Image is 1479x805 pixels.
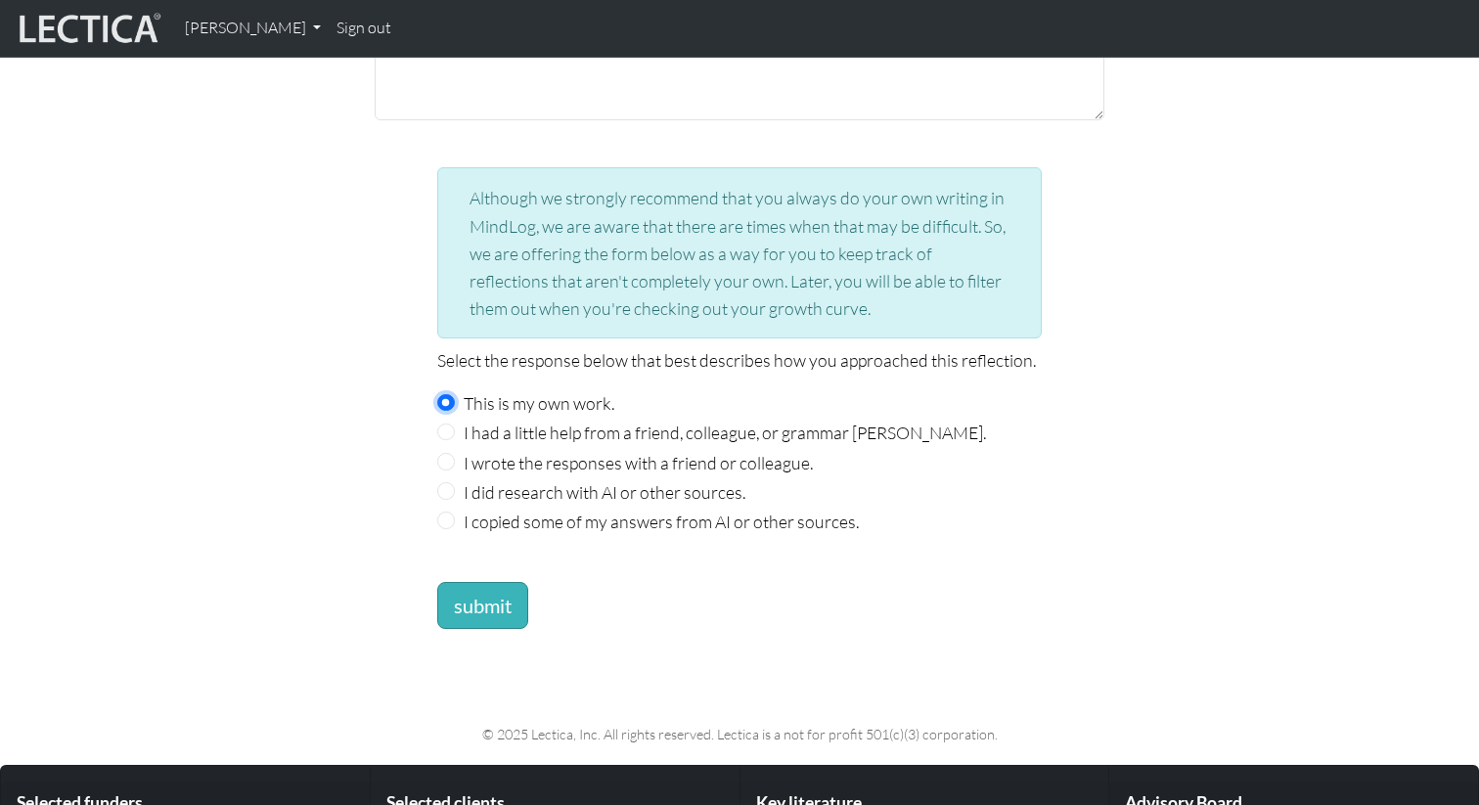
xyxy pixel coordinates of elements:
[464,419,986,446] label: I had a little help from a friend, colleague, or grammar [PERSON_NAME].
[464,508,859,535] label: I copied some of my answers from AI or other sources.
[329,8,399,49] a: Sign out
[437,346,1042,374] p: Select the response below that best describes how you approached this reflection.
[437,453,455,470] input: I wrote the responses with a friend or colleague.
[437,512,455,529] input: I copied some of my answers from AI or other sources.
[15,10,161,47] img: lecticalive
[464,449,813,476] label: I wrote the responses with a friend or colleague.
[464,478,745,506] label: I did research with AI or other sources.
[437,582,528,629] button: submit
[437,167,1042,338] div: Although we strongly recommend that you always do your own writing in MindLog, we are aware that ...
[106,723,1373,745] p: © 2025 Lectica, Inc. All rights reserved. Lectica is a not for profit 501(c)(3) corporation.
[437,424,455,441] input: I had a little help from a friend, colleague, or grammar [PERSON_NAME].
[177,8,329,49] a: [PERSON_NAME]
[437,394,455,412] input: This is my own work.
[464,389,614,417] label: This is my own work.
[437,482,455,500] input: I did research with AI or other sources.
